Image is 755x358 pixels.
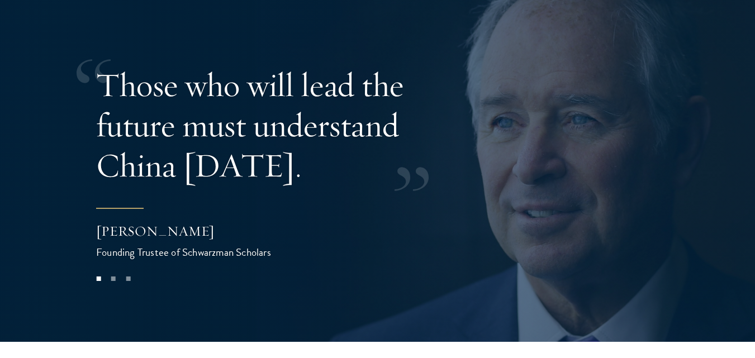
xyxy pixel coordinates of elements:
button: 3 of 3 [121,271,135,285]
button: 2 of 3 [106,271,121,285]
button: 1 of 3 [91,271,106,285]
p: Those who will lead the future must understand China [DATE]. [96,65,459,185]
div: Founding Trustee of Schwarzman Scholars [96,244,320,260]
div: [PERSON_NAME] [96,222,320,241]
